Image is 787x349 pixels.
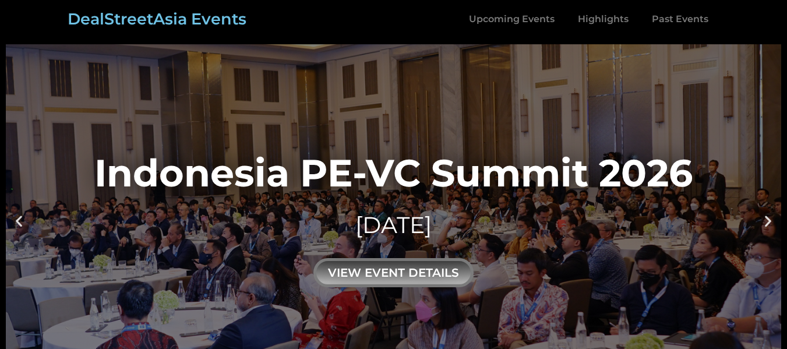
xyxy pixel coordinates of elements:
div: Previous slide [12,213,26,228]
a: Highlights [566,6,640,33]
div: [DATE] [94,209,693,241]
a: DealStreetAsia Events [68,9,246,29]
a: Past Events [640,6,720,33]
div: Next slide [761,213,775,228]
div: Indonesia PE-VC Summit 2026 [94,154,693,192]
a: Upcoming Events [457,6,566,33]
div: view event details [313,258,474,287]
